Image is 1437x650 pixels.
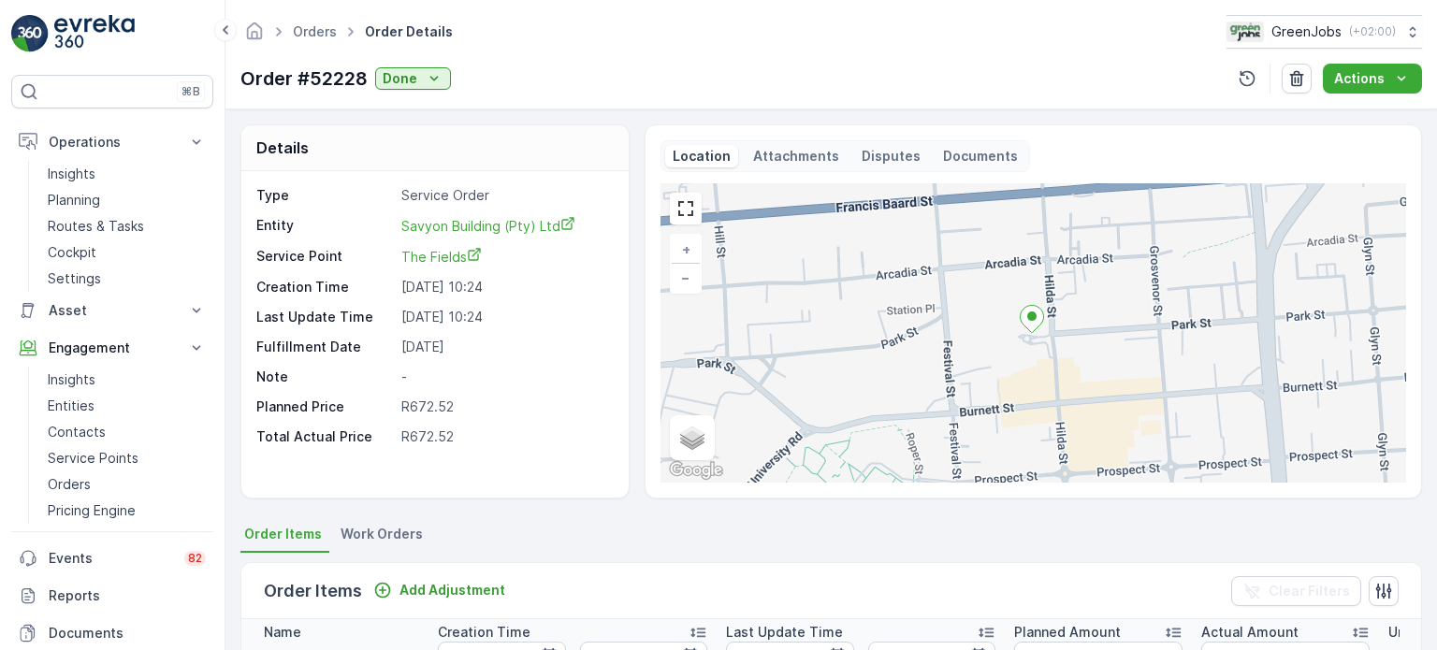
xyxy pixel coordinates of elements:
p: Engagement [49,339,176,357]
p: Asset [49,301,176,320]
a: Open this area in Google Maps (opens a new window) [665,458,727,483]
p: Entities [48,397,94,415]
a: Orders [293,23,337,39]
button: Operations [11,123,213,161]
p: [DATE] 10:24 [401,278,608,296]
button: Asset [11,292,213,329]
span: Order Items [244,525,322,543]
p: Fulfillment Date [256,338,394,356]
p: Name [264,623,301,642]
a: Contacts [40,419,213,445]
span: The Fields [401,249,482,265]
a: Settings [40,266,213,292]
p: Service Order [401,186,608,205]
button: GreenJobs(+02:00) [1227,15,1422,49]
p: Orders [48,475,91,494]
span: R672.52 [401,398,454,414]
p: Type [256,186,394,205]
a: Planning [40,187,213,213]
p: ( +02:00 ) [1349,24,1396,39]
p: Last Update Time [256,308,394,326]
button: Clear Filters [1231,576,1361,606]
p: Entity [256,216,394,236]
a: Orders [40,471,213,498]
img: logo_light-DOdMpM7g.png [54,15,135,52]
a: Zoom In [672,236,700,264]
p: Operations [49,133,176,152]
span: + [682,241,690,257]
span: Order Details [361,22,457,41]
p: Planning [48,191,100,209]
a: Entities [40,393,213,419]
p: Reports [49,586,206,605]
p: Location [673,147,731,166]
img: Google [665,458,727,483]
p: Clear Filters [1269,582,1350,600]
p: Events [49,549,173,568]
p: Details [256,137,309,159]
a: Insights [40,367,213,393]
a: Savyon Building (Pty) Ltd [401,216,608,236]
span: R672.52 [401,428,454,444]
a: Insights [40,161,213,187]
a: Zoom Out [672,264,700,292]
a: View Fullscreen [672,195,700,223]
a: Layers [672,417,713,458]
span: Savyon Building (Pty) Ltd [401,218,575,234]
a: Homepage [244,28,265,44]
p: Service Point [256,247,394,267]
span: Work Orders [341,525,423,543]
a: Events82 [11,540,213,577]
p: Attachments [753,147,839,166]
a: Pricing Engine [40,498,213,524]
p: Documents [49,624,206,643]
a: Reports [11,577,213,614]
p: ⌘B [181,84,200,99]
p: Note [256,368,394,386]
p: GreenJobs [1271,22,1342,41]
p: Creation Time [438,623,530,642]
p: Total Actual Price [256,427,372,446]
a: Service Points [40,445,213,471]
p: Creation Time [256,278,394,296]
p: Add Adjustment [399,581,505,599]
p: - [401,368,608,386]
p: Done [383,69,417,88]
p: Contacts [48,423,106,441]
p: Pricing Engine [48,501,136,520]
p: Order Items [264,578,362,604]
p: Service Points [48,449,138,468]
p: Insights [48,370,95,389]
p: Disputes [862,147,921,166]
a: Cockpit [40,239,213,266]
button: Done [375,67,451,90]
p: Last Update Time [726,623,843,642]
button: Add Adjustment [366,579,513,601]
p: Settings [48,269,101,288]
p: Documents [943,147,1018,166]
button: Actions [1323,64,1422,94]
p: Planned Price [256,397,344,416]
img: logo [11,15,49,52]
p: Planned Amount [1014,623,1121,642]
p: Actual Amount [1201,623,1299,642]
p: [DATE] [401,338,608,356]
span: − [681,269,690,285]
p: Cockpit [48,243,96,262]
button: Engagement [11,329,213,367]
a: The Fields [401,247,608,267]
a: Routes & Tasks [40,213,213,239]
img: Green_Jobs_Logo.png [1227,22,1264,42]
p: [DATE] 10:24 [401,308,608,326]
p: 82 [188,551,202,566]
p: Actions [1334,69,1385,88]
p: Routes & Tasks [48,217,144,236]
p: Insights [48,165,95,183]
p: Order #52228 [240,65,368,93]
